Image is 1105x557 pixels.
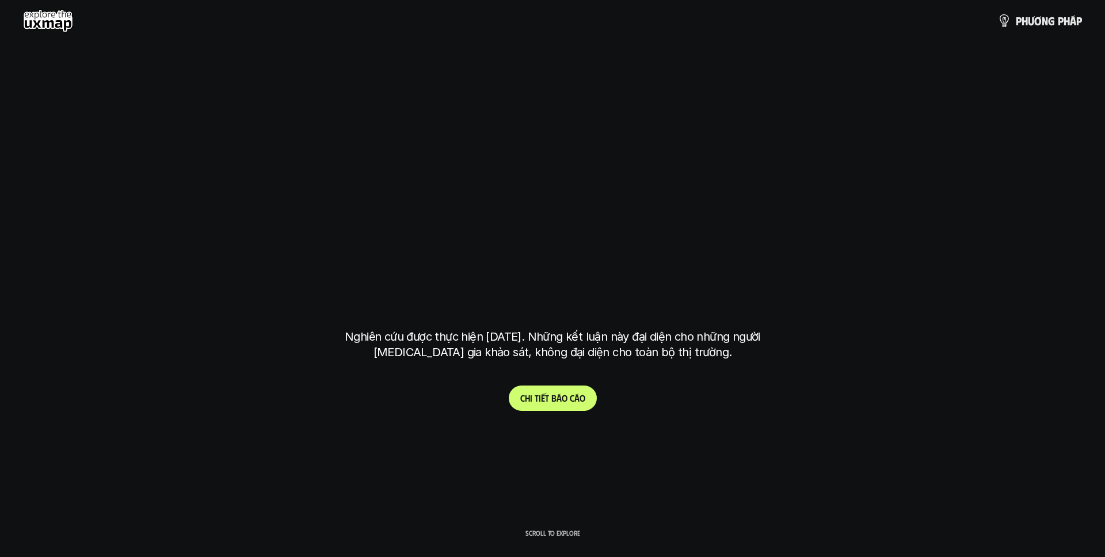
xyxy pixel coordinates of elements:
[509,386,597,411] a: Chitiếtbáocáo
[570,392,574,403] span: c
[1076,14,1082,27] span: p
[1070,14,1076,27] span: á
[1028,14,1034,27] span: ư
[520,392,525,403] span: C
[1048,14,1055,27] span: g
[337,329,768,360] p: Nghiên cứu được thực hiện [DATE]. Những kết luận này đại diện cho những người [MEDICAL_DATA] gia ...
[539,392,541,403] span: i
[580,392,585,403] span: o
[1042,14,1048,27] span: n
[1058,14,1064,27] span: p
[562,392,567,403] span: o
[545,392,549,403] span: t
[348,269,758,317] h1: tại [GEOGRAPHIC_DATA]
[342,178,763,226] h1: phạm vi công việc của
[535,392,539,403] span: t
[1034,14,1042,27] span: ơ
[574,392,580,403] span: á
[525,392,530,403] span: h
[1022,14,1028,27] span: h
[557,392,562,403] span: á
[530,392,532,403] span: i
[525,529,580,537] p: Scroll to explore
[1064,14,1070,27] span: h
[997,9,1082,32] a: phươngpháp
[513,150,600,163] h6: Kết quả nghiên cứu
[1016,14,1022,27] span: p
[551,392,557,403] span: b
[541,392,545,403] span: ế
